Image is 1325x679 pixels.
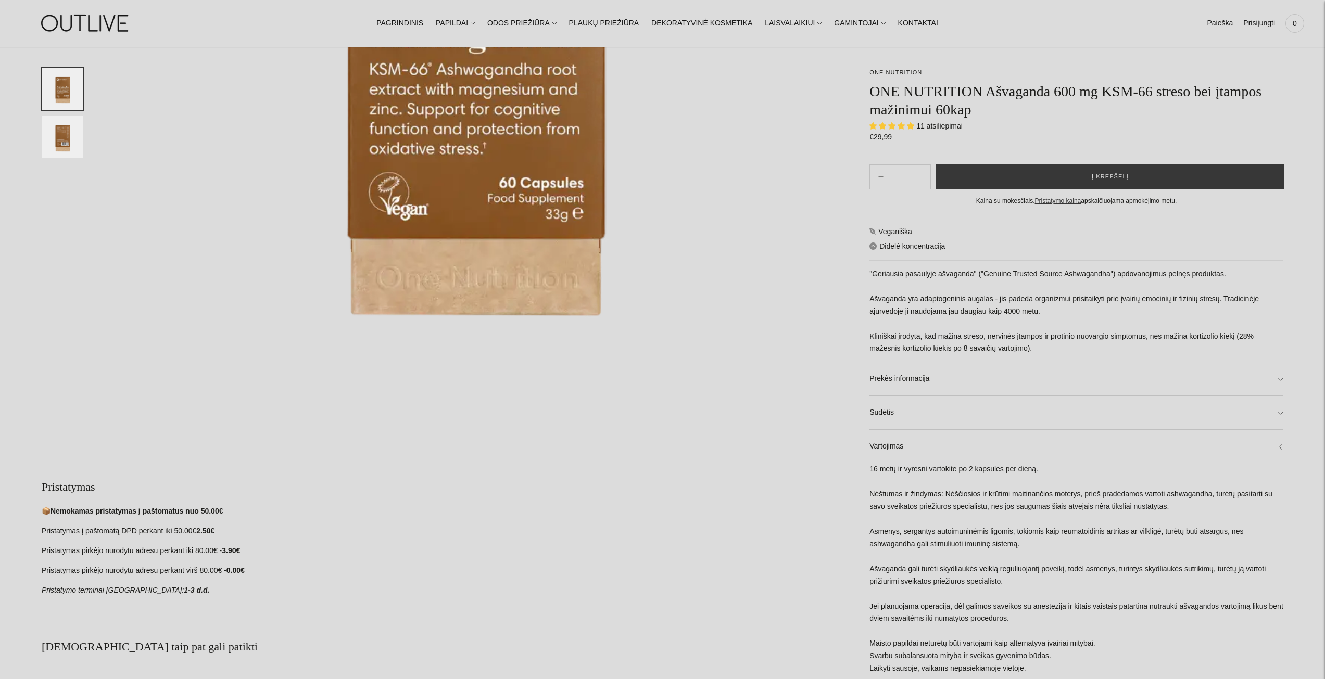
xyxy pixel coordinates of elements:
[196,527,214,535] strong: 2.50€
[765,12,822,35] a: LAISVALAIKIUI
[1035,197,1081,204] a: Pristatymo kaina
[916,122,963,130] span: 11 atsiliepimai
[870,164,892,189] button: Add product quantity
[42,525,849,537] p: Pristatymas į paštomatą DPD perkant iki 50.00€
[869,82,1283,119] h1: ONE NUTRITION Ašvaganda 600 mg KSM-66 streso bei įtampos mažinimui 60kap
[834,12,885,35] a: GAMINTOJAI
[51,507,223,515] strong: Nemokamas pristatymas į paštomatus nuo 50.00€
[869,133,892,141] span: €29,99
[869,430,1283,463] a: Vartojimas
[1288,16,1302,31] span: 0
[487,12,557,35] a: ODOS PRIEŽIŪRA
[184,586,209,594] strong: 1-3 d.d.
[1243,12,1275,35] a: Prisijungti
[869,196,1283,207] div: Kaina su mokesčiais. apskaičiuojama apmokėjimo metu.
[226,566,245,574] strong: 0.00€
[42,565,849,577] p: Pristatymas pirkėjo nurodytu adresu perkant virš 80.00€ -
[42,68,83,110] button: Translation missing: en.general.accessibility.image_thumbail
[651,12,752,35] a: DEKORATYVINĖ KOSMETIKA
[1285,12,1304,35] a: 0
[1092,172,1129,182] span: Į krepšelį
[21,5,151,41] img: OUTLIVE
[42,639,849,655] h2: [DEMOGRAPHIC_DATA] taip pat gali patikti
[869,268,1283,355] p: "Geriausia pasaulyje ašvaganda" ("Genuine Trusted Source Ashwagandha") apdovanojimus pelnęs produ...
[892,170,908,185] input: Product quantity
[1207,12,1233,35] a: Paieška
[869,362,1283,395] a: Prekės informacija
[222,546,240,555] strong: 3.90€
[42,586,184,594] em: Pristatymo terminai [GEOGRAPHIC_DATA]:
[436,12,475,35] a: PAPILDAI
[898,12,938,35] a: KONTAKTAI
[908,164,930,189] button: Subtract product quantity
[569,12,639,35] a: PLAUKŲ PRIEŽIŪRA
[42,545,849,557] p: Pristatymas pirkėjo nurodytu adresu perkant iki 80.00€ -
[42,479,849,495] h2: Pristatymas
[869,122,916,130] span: 5.00 stars
[376,12,423,35] a: PAGRINDINIS
[936,164,1284,189] button: Į krepšelį
[42,116,83,158] button: Translation missing: en.general.accessibility.image_thumbail
[869,396,1283,429] a: Sudėtis
[869,69,922,75] a: ONE NUTRITION
[42,505,849,518] p: 📦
